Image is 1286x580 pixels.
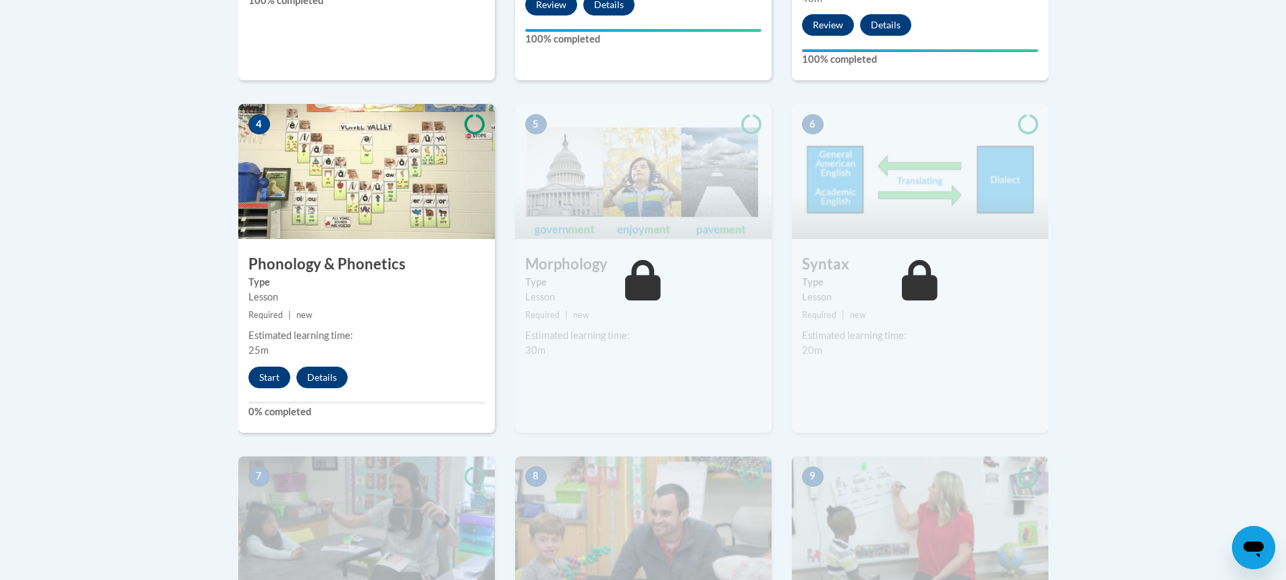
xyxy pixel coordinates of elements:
[792,104,1048,239] img: Course Image
[525,344,545,356] span: 30m
[525,32,761,47] label: 100% completed
[248,290,485,305] div: Lesson
[248,467,270,487] span: 7
[238,254,495,275] h3: Phonology & Phonetics
[842,310,845,320] span: |
[1232,526,1275,569] iframe: Button to launch messaging window
[802,52,1038,67] label: 100% completed
[860,14,911,36] button: Details
[802,344,822,356] span: 20m
[802,49,1038,52] div: Your progress
[248,344,269,356] span: 25m
[238,104,495,239] img: Course Image
[802,275,1038,290] label: Type
[802,290,1038,305] div: Lesson
[573,310,589,320] span: new
[248,275,485,290] label: Type
[802,14,854,36] button: Review
[248,114,270,134] span: 4
[515,254,772,275] h3: Morphology
[802,114,824,134] span: 6
[802,310,836,320] span: Required
[525,290,761,305] div: Lesson
[525,467,547,487] span: 8
[248,328,485,343] div: Estimated learning time:
[802,328,1038,343] div: Estimated learning time:
[296,310,313,320] span: new
[525,328,761,343] div: Estimated learning time:
[525,114,547,134] span: 5
[565,310,568,320] span: |
[248,310,283,320] span: Required
[248,404,485,419] label: 0% completed
[296,367,348,388] button: Details
[802,467,824,487] span: 9
[525,310,560,320] span: Required
[792,254,1048,275] h3: Syntax
[850,310,866,320] span: new
[288,310,291,320] span: |
[525,29,761,32] div: Your progress
[515,104,772,239] img: Course Image
[525,275,761,290] label: Type
[248,367,290,388] button: Start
